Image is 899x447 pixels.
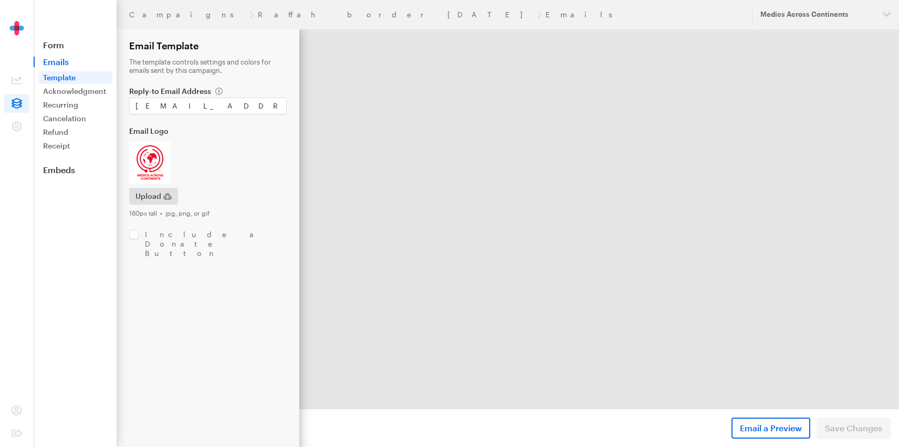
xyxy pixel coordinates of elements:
[129,142,171,184] img: MAC_LOGO.png
[129,127,287,135] label: Email Logo
[129,209,287,217] div: 160px tall • jpg, png, or gif
[34,165,117,175] a: Embeds
[135,190,161,203] span: Upload
[129,10,245,19] a: Campaigns
[39,71,112,84] a: Template
[39,112,112,125] a: Cancelation
[39,140,112,152] a: Receipt
[129,40,287,51] h2: Email Template
[34,40,117,50] a: Form
[39,85,112,98] a: Acknowledgment
[34,57,117,67] span: Emails
[760,10,874,19] div: Medics Across Continents
[129,87,287,95] label: Reply-to Email Address
[740,422,802,434] span: Email a Preview
[752,4,899,25] button: Medics Across Continents
[258,10,533,19] a: Raffah border [DATE]
[731,418,810,439] button: Email a Preview
[129,58,287,74] p: The template controls settings and colors for emails sent by this campaign.
[39,99,112,111] a: Recurring
[129,188,178,205] button: Upload
[39,126,112,139] a: Refund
